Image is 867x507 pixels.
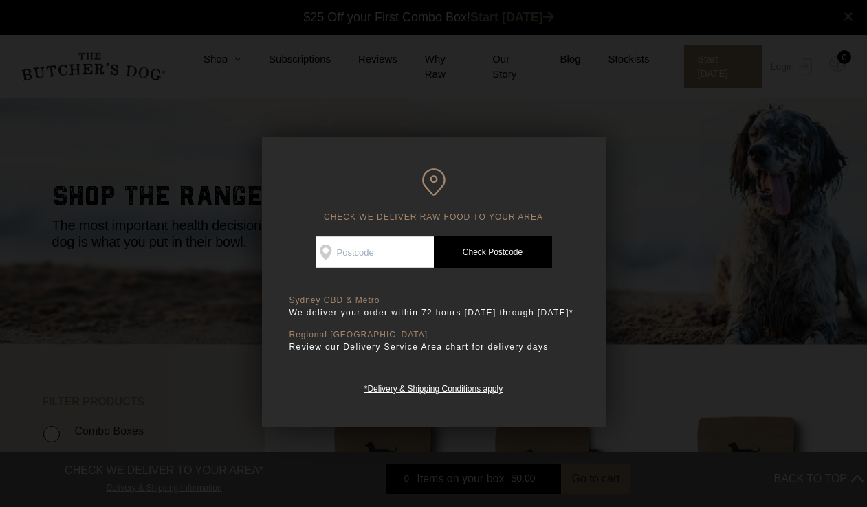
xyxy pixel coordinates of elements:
p: Regional [GEOGRAPHIC_DATA] [289,330,578,340]
p: Review our Delivery Service Area chart for delivery days [289,340,578,354]
a: Check Postcode [434,236,552,268]
p: Sydney CBD & Metro [289,295,578,306]
h6: CHECK WE DELIVER RAW FOOD TO YOUR AREA [289,168,578,223]
a: *Delivery & Shipping Conditions apply [364,381,503,394]
p: We deliver your order within 72 hours [DATE] through [DATE]* [289,306,578,319]
input: Postcode [316,236,434,268]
